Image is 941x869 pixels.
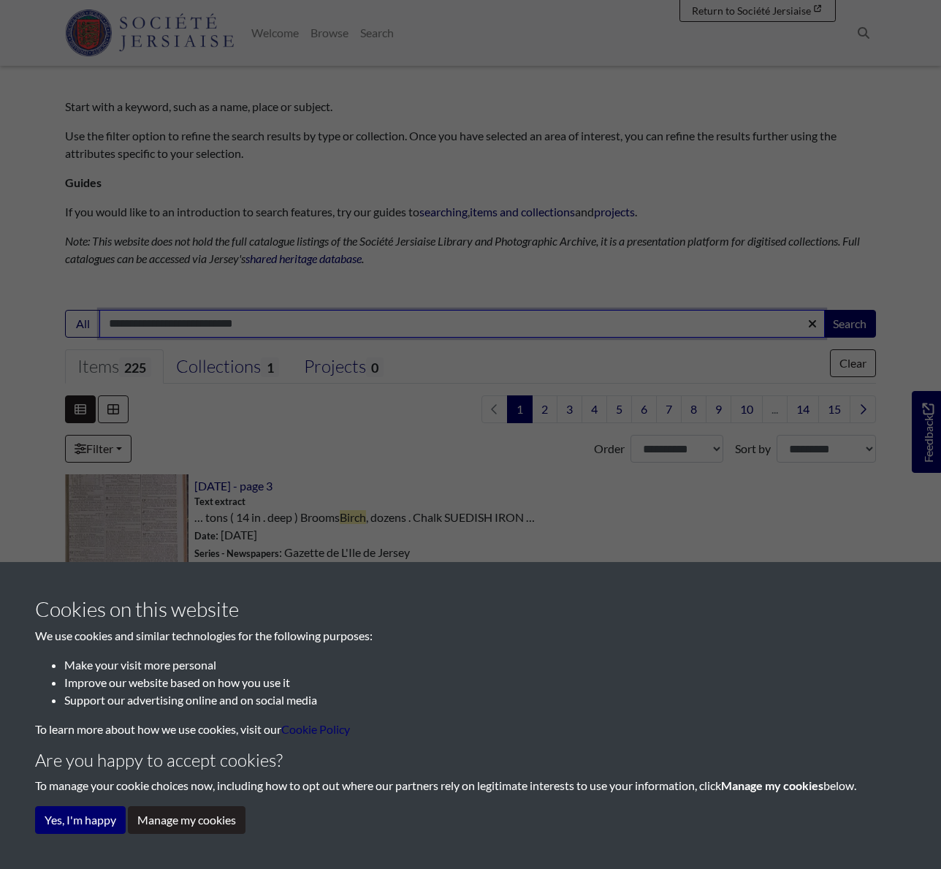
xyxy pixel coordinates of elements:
[64,656,906,674] li: Make your visit more personal
[35,597,906,622] h3: Cookies on this website
[35,750,906,771] h4: Are you happy to accept cookies?
[128,806,245,834] button: Manage my cookies
[35,806,126,834] button: Yes, I'm happy
[281,722,350,736] a: learn more about cookies
[721,778,823,792] strong: Manage my cookies
[35,721,906,738] p: To learn more about how we use cookies, visit our
[35,627,906,645] p: We use cookies and similar technologies for the following purposes:
[64,691,906,709] li: Support our advertising online and on social media
[64,674,906,691] li: Improve our website based on how you use it
[35,777,906,794] p: To manage your cookie choices now, including how to opt out where our partners rely on legitimate...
